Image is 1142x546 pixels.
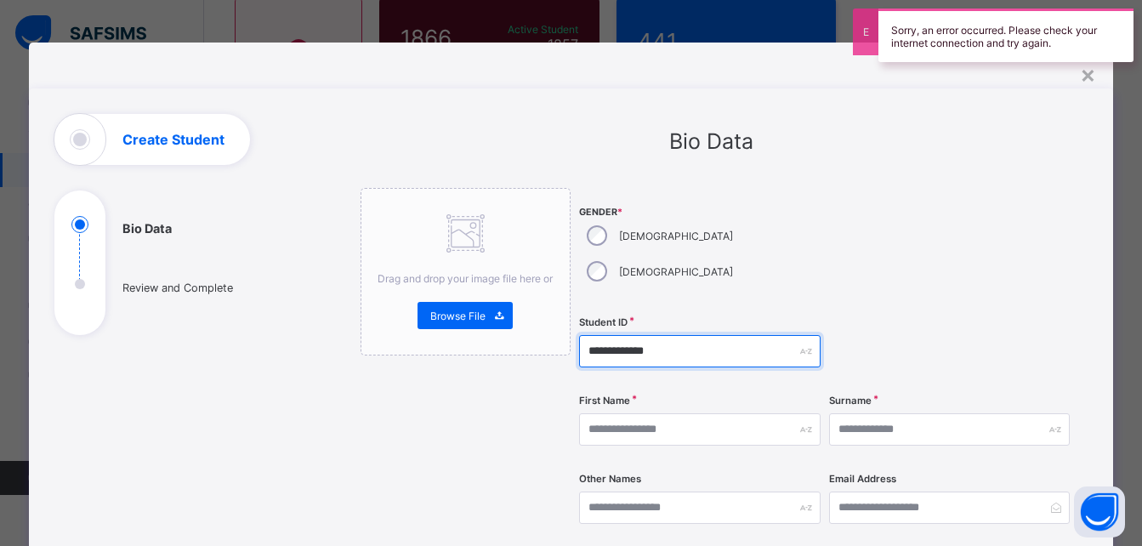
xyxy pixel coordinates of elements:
label: Surname [829,395,872,407]
label: Email Address [829,473,896,485]
span: Browse File [430,310,486,322]
div: × [1080,60,1096,88]
label: First Name [579,395,630,407]
div: Drag and drop your image file here orBrowse File [361,188,571,355]
label: Student ID [579,316,628,328]
h1: Create Student [122,133,224,146]
button: Open asap [1074,486,1125,537]
span: Bio Data [669,128,753,154]
span: Gender [579,207,820,218]
label: [DEMOGRAPHIC_DATA] [619,230,733,242]
div: Sorry, an error occurred. Please check your internet connection and try again. [878,9,1133,62]
label: [DEMOGRAPHIC_DATA] [619,265,733,278]
span: Drag and drop your image file here or [378,272,553,285]
label: Other Names [579,473,641,485]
